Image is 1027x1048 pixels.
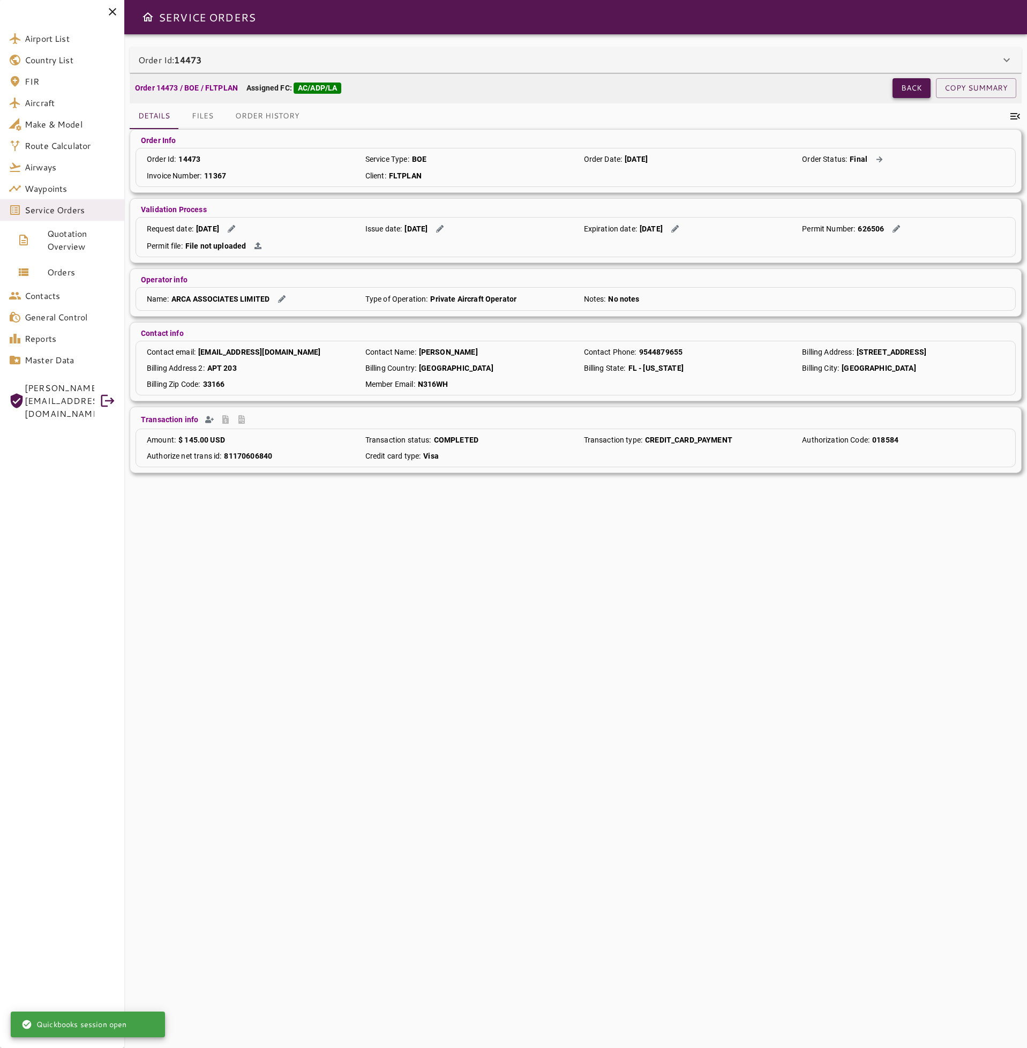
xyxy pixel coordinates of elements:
[936,78,1016,98] button: COPY SUMMARY
[802,435,869,445] p: Authorization Code :
[419,347,478,357] p: [PERSON_NAME]
[25,381,94,420] span: [PERSON_NAME][EMAIL_ADDRESS][DOMAIN_NAME]
[640,223,663,234] p: [DATE]
[802,154,847,164] p: Order Status :
[802,223,855,234] p: Permit Number :
[274,293,290,305] button: Edit
[419,363,493,373] p: [GEOGRAPHIC_DATA]
[25,311,116,324] span: General Control
[418,379,448,390] p: N316WH
[893,78,931,98] button: Back
[141,328,184,339] p: Contact info
[365,294,428,304] p: Type of Operation :
[639,347,683,357] p: 9544879655
[389,170,422,181] p: FLTPLAN
[432,223,448,235] button: Edit
[294,83,341,94] div: AC/ADP/LA
[645,435,732,445] p: CREDIT_CARD_PAYMENT
[25,182,116,195] span: Waypoints
[147,223,193,234] p: Request date :
[235,413,249,426] span: Create Invoice
[434,435,478,445] p: COMPLETED
[25,96,116,109] span: Aircraft
[872,435,898,445] p: 018584
[47,266,116,279] span: Orders
[25,118,116,131] span: Make & Model
[628,363,684,373] p: FL - [US_STATE]
[198,347,320,357] p: [EMAIL_ADDRESS][DOMAIN_NAME]
[147,294,169,304] p: Name :
[147,451,221,461] p: Authorize net trans id :
[584,154,623,164] p: Order Date :
[365,379,415,390] p: Member Email :
[196,223,219,234] p: [DATE]
[365,154,409,164] p: Service Type :
[138,54,201,66] p: Order Id:
[130,103,178,129] button: Details
[185,241,246,251] p: File not uploaded
[430,294,516,304] p: Private Aircraft Operator
[25,204,116,216] span: Service Orders
[25,139,116,152] span: Route Calculator
[412,154,426,164] p: BOE
[171,294,269,304] p: ARCA ASSOCIATES LIMITED
[888,223,904,235] button: Edit
[141,414,198,425] p: Transaction info
[365,363,416,373] p: Billing Country :
[250,240,266,251] button: Action
[147,363,205,373] p: Billing Address 2 :
[365,435,431,445] p: Transaction status :
[203,413,216,426] span: Create Quickbooks Contact
[25,54,116,66] span: Country List
[204,170,226,181] p: 11367
[224,451,272,461] p: 81170606840
[178,103,227,129] button: Files
[147,379,200,390] p: Billing Zip Code :
[203,379,225,390] p: 33166
[174,54,201,66] b: 14473
[584,294,606,304] p: Notes :
[365,347,416,357] p: Contact Name :
[147,347,196,357] p: Contact email :
[584,223,637,234] p: Expiration date :
[858,223,884,234] p: 626506
[25,161,116,174] span: Airways
[667,223,683,235] button: Edit
[365,223,402,234] p: Issue date :
[25,289,116,302] span: Contacts
[207,363,237,373] p: APT 203
[223,223,239,235] button: Edit
[625,154,648,164] p: [DATE]
[850,154,867,164] p: Final
[842,363,916,373] p: [GEOGRAPHIC_DATA]
[135,83,238,94] p: Order 14473 / BOE / FLTPLAN
[584,435,643,445] p: Transaction type :
[872,154,887,165] button: Action
[584,347,636,357] p: Contact Phone :
[141,274,188,285] p: Operator info
[365,451,421,461] p: Credit card type :
[141,135,176,146] p: Order Info
[802,347,853,357] p: Billing Address :
[219,413,233,426] span: Create Preinvoice
[365,170,386,181] p: Client :
[423,451,439,461] p: Visa
[25,32,116,45] span: Airport List
[137,6,159,28] button: Open drawer
[584,363,626,373] p: Billing State :
[21,1015,126,1034] div: Quickbooks session open
[147,435,176,445] p: Amount :
[147,154,176,164] p: Order Id :
[608,294,639,304] p: No notes
[25,332,116,345] span: Reports
[802,363,839,373] p: Billing City :
[246,83,341,94] p: Assigned FC:
[404,223,428,234] p: [DATE]
[227,103,308,129] button: Order History
[857,347,926,357] p: [STREET_ADDRESS]
[130,47,1022,73] div: Order Id:14473
[178,435,225,445] p: $ 145.00 USD
[178,154,200,164] p: 14473
[147,241,183,251] p: Permit file :
[25,75,116,88] span: FIR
